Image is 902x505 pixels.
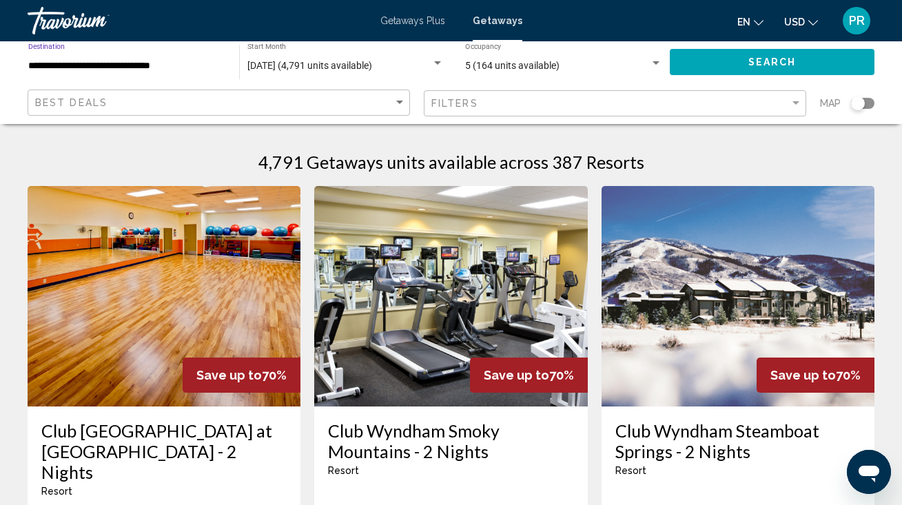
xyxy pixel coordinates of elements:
span: en [737,17,750,28]
a: Travorium [28,7,367,34]
img: 6367E01X.jpg [602,186,874,406]
span: PR [849,14,865,28]
button: User Menu [839,6,874,35]
span: 5 (164 units available) [465,60,560,71]
a: Club [GEOGRAPHIC_DATA] at [GEOGRAPHIC_DATA] - 2 Nights [41,420,287,482]
span: Save up to [484,368,549,382]
img: 5993O01X.jpg [314,186,587,406]
a: Getaways Plus [380,15,445,26]
span: [DATE] (4,791 units available) [247,60,372,71]
span: Save up to [196,368,262,382]
div: 70% [757,358,874,393]
img: 0071O01X.jpg [28,186,300,406]
a: Club Wyndham Steamboat Springs - 2 Nights [615,420,861,462]
span: Map [820,94,841,113]
button: Change language [737,12,763,32]
span: Resort [41,486,72,497]
span: Filters [431,98,478,109]
span: Search [748,57,797,68]
button: Change currency [784,12,818,32]
a: Club Wyndham Smoky Mountains - 2 Nights [328,420,573,462]
span: USD [784,17,805,28]
button: Filter [424,90,806,118]
h1: 4,791 Getaways units available across 387 Resorts [258,152,644,172]
span: Best Deals [35,97,107,108]
button: Search [670,49,874,74]
iframe: Button to launch messaging window [847,450,891,494]
mat-select: Sort by [35,97,406,109]
span: Resort [328,465,359,476]
span: Save up to [770,368,836,382]
span: Resort [615,465,646,476]
a: Getaways [473,15,522,26]
div: 70% [470,358,588,393]
div: 70% [183,358,300,393]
